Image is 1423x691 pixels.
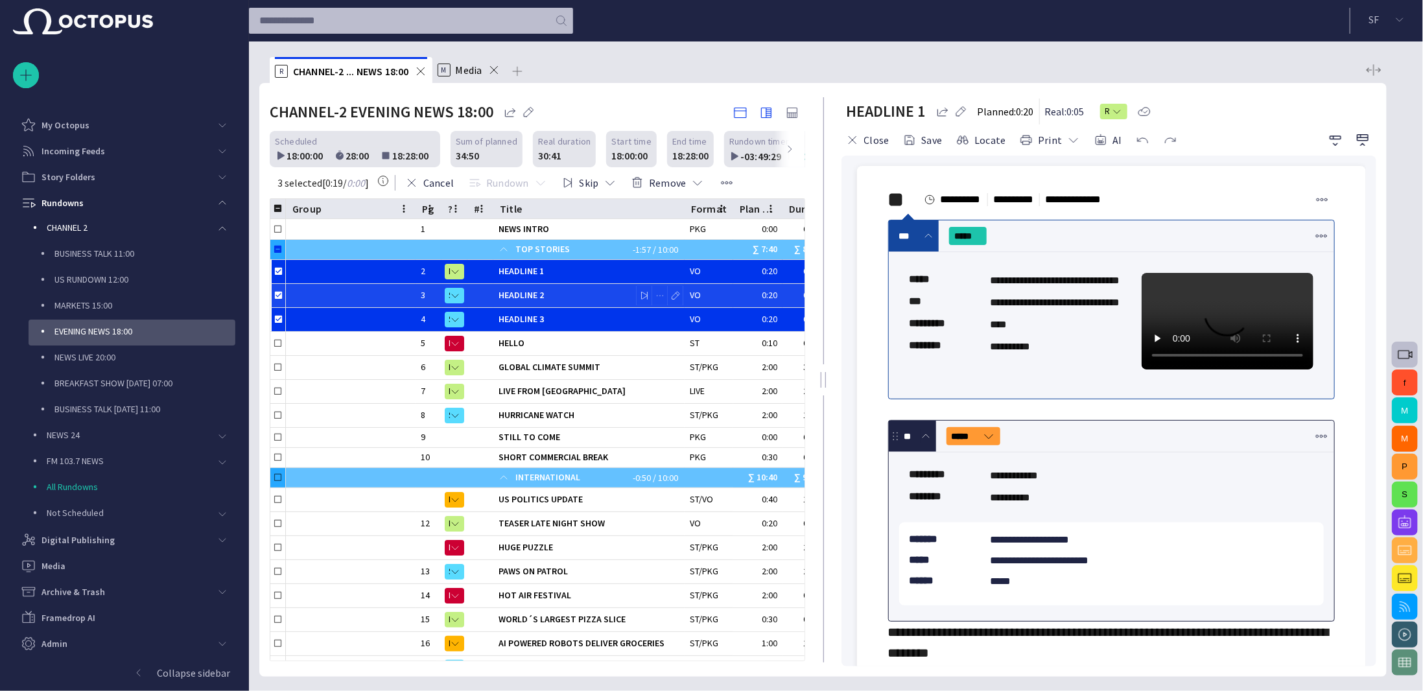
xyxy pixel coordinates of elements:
span: HEADLINE 2 [499,289,679,301]
button: R [445,356,464,379]
div: undefined [291,632,410,655]
p: Digital Publishing [41,533,115,546]
div: 5 [421,337,436,349]
p: Not Scheduled [47,506,209,519]
div: PAWS ON PATROL [499,560,679,583]
div: 2:00 [738,361,777,373]
div: undefined [291,260,410,283]
div: Title [500,202,522,215]
div: 34:50 [456,148,479,163]
p: My Octopus [41,119,89,132]
div: LIVE FROM TOKYO [499,380,679,403]
div: undefined [291,404,410,427]
span: HEADLINE 1 [499,265,679,277]
span: R [1105,105,1112,118]
p: Framedrop AI [41,611,95,624]
span: HURRICANE WATCH [499,409,679,421]
p: Story Folders [41,170,95,183]
div: undefined [291,488,410,511]
p: NEWS 24 [47,428,209,441]
button: Print [1015,128,1085,152]
p: FM 103.7 NEWS [47,454,209,467]
button: Save [899,128,947,152]
div: MARKETS 15:00 [29,294,235,320]
p: BUSINESS TALK [DATE] 11:00 [54,403,235,416]
div: Framedrop AI [13,605,235,631]
div: HEADLINE 3 [499,308,679,331]
button: Format column menu [712,200,731,218]
span: HUGE PUZZLE [499,541,679,554]
button: R [445,380,464,403]
span: INTERNATIONAL [515,468,626,487]
p: Real: 0:05 [1045,104,1085,119]
button: SF [1358,8,1415,31]
div: VO [690,289,701,301]
button: Remove [626,171,709,194]
div: VO [690,313,701,325]
button: R [445,512,464,535]
span: R [449,517,450,530]
div: 10 [421,451,436,463]
p: Archive & Trash [41,585,105,598]
button: S [445,308,464,331]
span: Media [456,64,482,76]
p: Incoming Feeds [41,145,105,158]
p: BREAKFAST SHOW [DATE] 07:00 [54,377,235,390]
div: 1 [421,223,436,235]
div: 8 [421,409,436,421]
div: GLOBAL CLIMATE SUMMIT [499,356,679,379]
div: TOP STORIES [499,240,626,259]
div: AI POWERED ROBOTS DELIVER GROCERIES [499,632,679,655]
button: N [445,332,464,355]
div: Group [292,202,322,215]
p: R [275,65,288,78]
button: AI [1090,128,1126,152]
div: 0:20 [738,265,777,277]
div: 18:28:00 [672,148,709,163]
div: 2:00 [738,409,777,421]
div: undefined [291,356,410,379]
div: HOT AIR FESTIVAL [499,584,679,607]
div: 4 [421,313,436,325]
div: 18:00:00 [287,148,329,163]
span: TOP STORIES [515,240,626,259]
div: 0:30 [738,451,777,463]
div: 30:41 [538,148,561,163]
button: Close [841,128,894,152]
div: ST [690,337,700,349]
div: Format [691,202,727,215]
button: Pg column menu [421,200,439,218]
span: Real duration [538,135,591,148]
div: 7 [421,385,436,397]
div: 0:00 [738,431,777,443]
div: 28:00 [346,148,376,163]
div: 9 [421,431,436,443]
p: Planned: 0:20 [978,104,1034,119]
button: N [445,584,464,607]
div: Pg [422,202,434,215]
div: HELLO [499,332,679,355]
button: Plan dur column menu [762,200,780,218]
span: Rundown timer [729,135,789,148]
div: NEWS INTRO [499,219,679,239]
div: # [474,202,480,215]
button: Cancel [401,171,458,194]
div: 2:00 [738,565,777,578]
div: ST/PKG [690,409,718,421]
span: R [449,361,450,374]
p: NEWS LIVE 20:00 [54,351,235,364]
h2: HEADLINE 1 [847,101,926,122]
div: LIVE [690,385,705,397]
p: Collapse sidebar [157,665,230,681]
div: All Rundowns [21,475,235,501]
div: undefined [291,560,410,583]
span: S [449,313,450,326]
span: R [449,265,450,278]
p: Admin [41,637,67,650]
span: N [449,541,450,554]
div: SHORT COMMERCIAL BREAK [499,448,679,467]
p: Media [41,559,65,572]
button: S [445,284,464,307]
div: 14 [421,589,436,602]
div: 0:20 [738,289,777,301]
